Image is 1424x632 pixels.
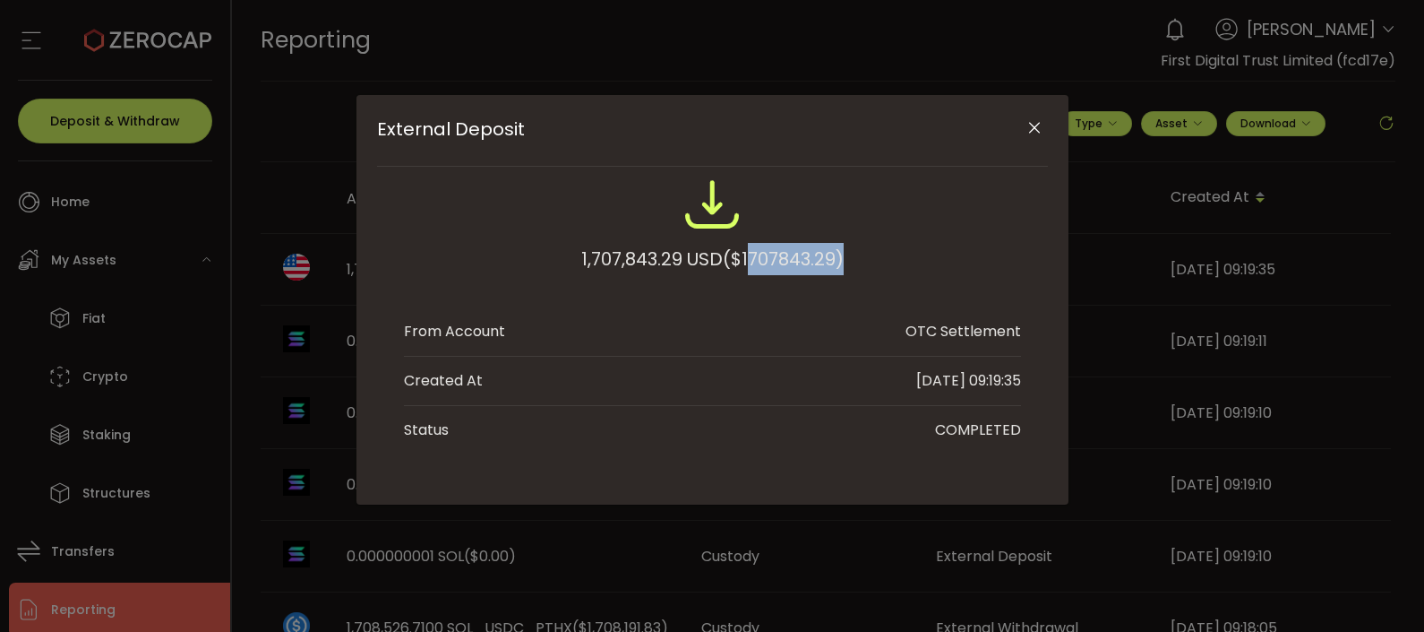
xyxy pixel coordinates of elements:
span: ($1707843.29) [723,243,844,275]
div: 1,707,843.29 USD [581,243,844,275]
button: Close [1019,113,1051,144]
div: Status [404,420,449,441]
span: External Deposit [377,118,981,140]
div: External Deposit [356,95,1068,505]
div: Created At [404,370,483,392]
div: From Account [404,321,505,342]
div: OTC Settlement [905,321,1021,342]
div: COMPLETED [935,420,1021,441]
div: [DATE] 09:19:35 [916,370,1021,392]
iframe: Chat Widget [1334,546,1424,632]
